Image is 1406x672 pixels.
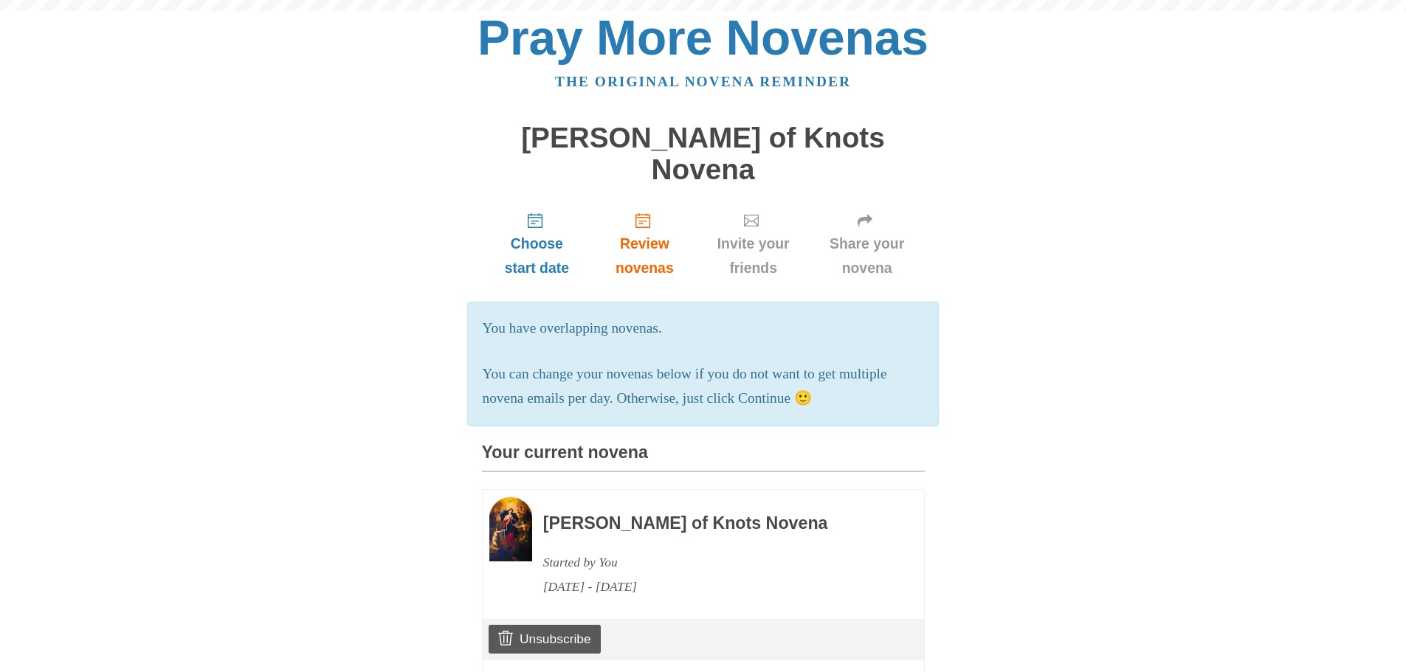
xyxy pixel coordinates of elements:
a: Pray More Novenas [478,10,928,65]
p: You can change your novenas below if you do not want to get multiple novena emails per day. Other... [483,362,924,411]
a: The original novena reminder [555,74,851,89]
h1: [PERSON_NAME] of Knots Novena [482,122,925,185]
a: Share your novena [810,200,925,288]
div: [DATE] - [DATE] [543,575,884,599]
a: Review novenas [592,200,697,288]
a: Unsubscribe [489,625,600,653]
span: Invite your friends [712,232,795,280]
span: Share your novena [824,232,910,280]
p: You have overlapping novenas. [483,316,924,341]
span: Choose start date [497,232,578,280]
span: Review novenas [607,232,682,280]
div: Started by You [543,550,884,575]
h3: [PERSON_NAME] of Knots Novena [543,514,884,533]
img: Novena image [489,497,532,561]
a: Invite your friends [697,200,810,288]
a: Choose start date [482,200,593,288]
h3: Your current novena [482,443,925,472]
